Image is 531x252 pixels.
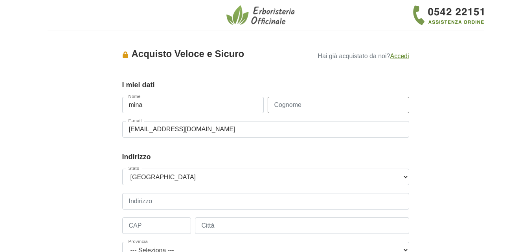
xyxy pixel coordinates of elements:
[126,239,151,244] label: Provincia
[126,166,142,171] label: Stato
[122,193,409,210] input: Indirizzo
[122,121,409,138] input: E-mail
[122,80,409,90] legend: I miei dati
[195,217,409,234] input: Città
[122,217,191,234] input: CAP
[122,97,264,113] input: Nome
[126,119,144,123] label: E-mail
[126,94,143,99] label: Nome
[390,53,409,59] a: Accedi
[268,97,409,113] input: Cognome
[122,47,304,61] div: Acquisto Veloce e Sicuro
[303,50,409,61] p: Hai già acquistato da noi?
[122,152,409,162] legend: Indirizzo
[226,5,297,26] img: Erboristeria Officinale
